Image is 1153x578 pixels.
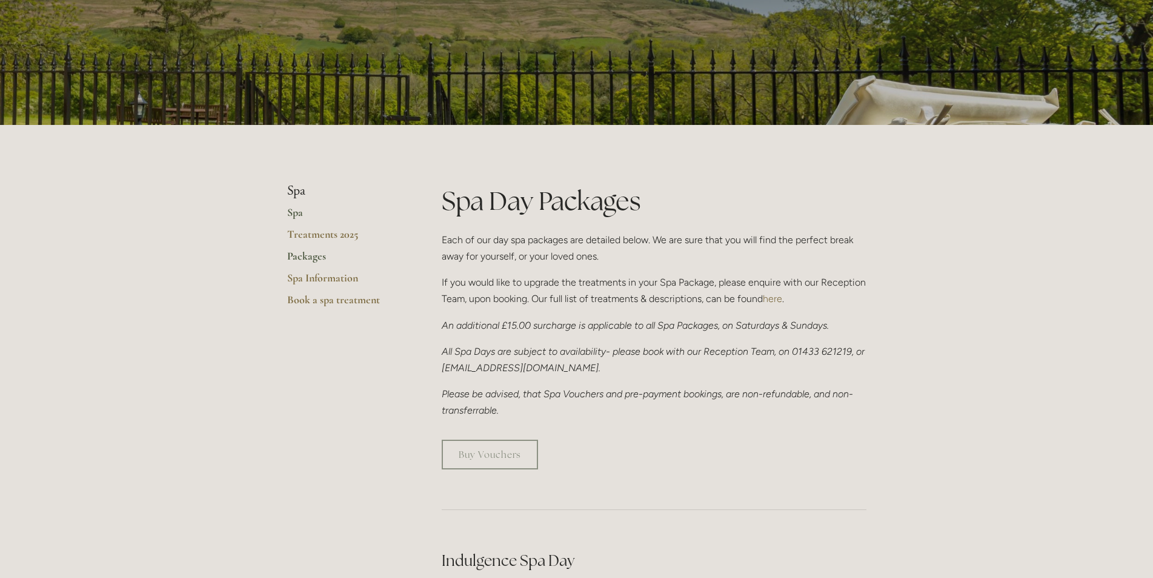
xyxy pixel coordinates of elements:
p: Each of our day spa packages are detailed below. We are sure that you will find the perfect break... [442,232,866,264]
a: here [763,293,782,304]
a: Book a spa treatment [287,293,403,315]
a: Spa Information [287,271,403,293]
h2: Indulgence Spa Day [442,550,866,571]
em: All Spa Days are subject to availability- please book with our Reception Team, on 01433 621219, o... [442,346,867,374]
em: An additional £15.00 surcharge is applicable to all Spa Packages, on Saturdays & Sundays. [442,320,829,331]
em: Please be advised, that Spa Vouchers and pre-payment bookings, are non-refundable, and non-transf... [442,388,853,416]
a: Buy Vouchers [442,440,538,469]
a: Spa [287,206,403,227]
p: If you would like to upgrade the treatments in your Spa Package, please enquire with our Receptio... [442,274,866,307]
li: Spa [287,183,403,199]
a: Packages [287,249,403,271]
a: Treatments 2025 [287,227,403,249]
h1: Spa Day Packages [442,183,866,219]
